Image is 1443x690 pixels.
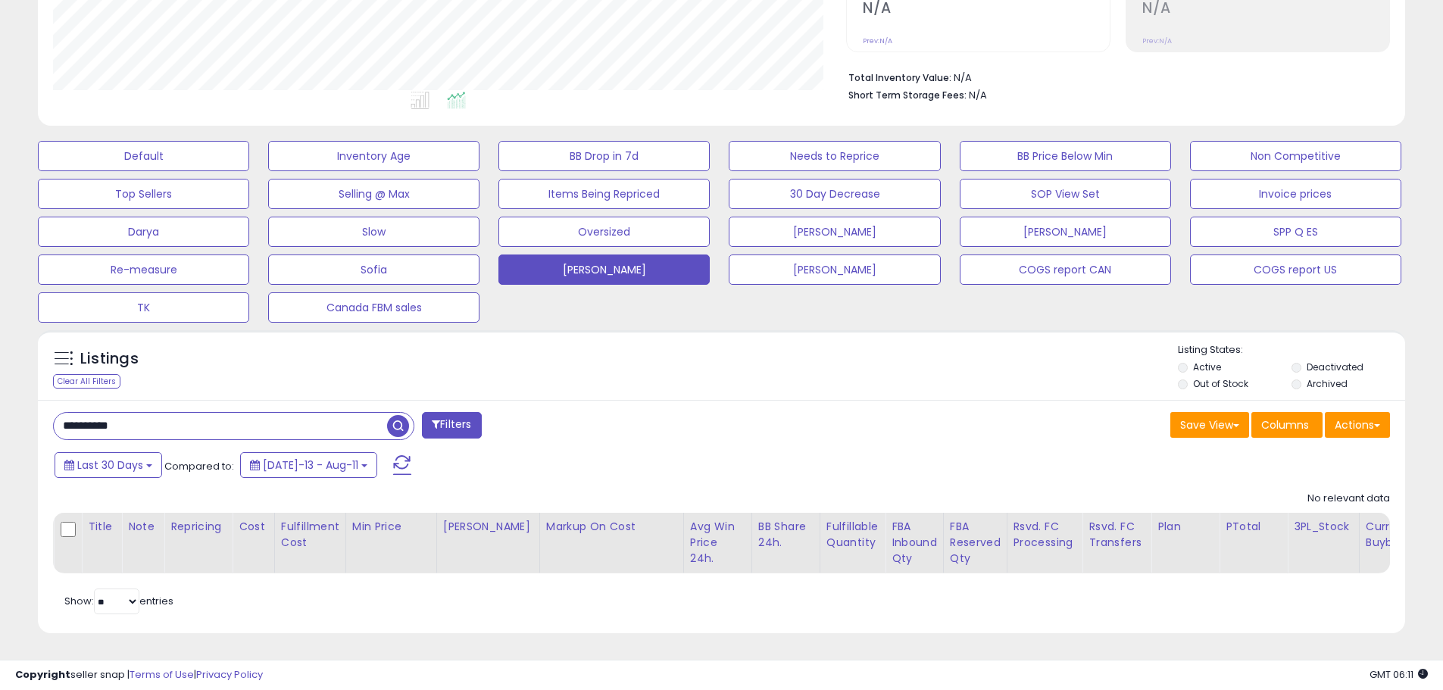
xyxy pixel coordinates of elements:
div: Avg Win Price 24h. [690,519,745,567]
label: Out of Stock [1193,377,1248,390]
button: [PERSON_NAME] [960,217,1171,247]
button: Save View [1170,412,1249,438]
th: The percentage added to the cost of goods (COGS) that forms the calculator for Min & Max prices. [539,513,683,573]
label: Archived [1307,377,1348,390]
div: FBA inbound Qty [892,519,937,567]
button: SOP View Set [960,179,1171,209]
button: TK [38,292,249,323]
button: Sofia [268,254,479,285]
div: Title [88,519,115,535]
span: Show: entries [64,594,173,608]
th: CSV column name: cust_attr_3_3PL_Stock [1288,513,1360,573]
button: Oversized [498,217,710,247]
span: Columns [1261,417,1309,432]
div: Markup on Cost [546,519,677,535]
b: Total Inventory Value: [848,71,951,84]
div: Rsvd. FC Processing [1014,519,1076,551]
h5: Listings [80,348,139,370]
li: N/A [848,67,1379,86]
b: Short Term Storage Fees: [848,89,967,101]
button: Non Competitive [1190,141,1401,171]
span: [DATE]-13 - Aug-11 [263,457,358,473]
div: seller snap | | [15,668,263,682]
div: Repricing [170,519,226,535]
label: Deactivated [1307,361,1363,373]
div: Plan [1157,519,1213,535]
button: Selling @ Max [268,179,479,209]
small: Prev: N/A [863,36,892,45]
button: Filters [422,412,481,439]
div: Clear All Filters [53,374,120,389]
button: BB Drop in 7d [498,141,710,171]
button: Darya [38,217,249,247]
button: Re-measure [38,254,249,285]
button: [PERSON_NAME] [729,254,940,285]
a: Terms of Use [130,667,194,682]
button: COGS report US [1190,254,1401,285]
div: Fulfillment Cost [281,519,339,551]
div: BB Share 24h. [758,519,814,551]
div: [PERSON_NAME] [443,519,533,535]
div: Cost [239,519,268,535]
span: Last 30 Days [77,457,143,473]
button: Needs to Reprice [729,141,940,171]
button: SPP Q ES [1190,217,1401,247]
div: Min Price [352,519,430,535]
button: [DATE]-13 - Aug-11 [240,452,377,478]
button: 30 Day Decrease [729,179,940,209]
a: Privacy Policy [196,667,263,682]
p: Listing States: [1178,343,1405,357]
button: Columns [1251,412,1323,438]
button: COGS report CAN [960,254,1171,285]
div: PTotal [1226,519,1281,535]
button: Default [38,141,249,171]
strong: Copyright [15,667,70,682]
div: Note [128,519,158,535]
span: 2025-09-11 06:11 GMT [1370,667,1428,682]
span: Compared to: [164,459,234,473]
div: Rsvd. FC Transfers [1088,519,1145,551]
label: Active [1193,361,1221,373]
button: Canada FBM sales [268,292,479,323]
div: No relevant data [1307,492,1390,506]
button: Items Being Repriced [498,179,710,209]
button: Actions [1325,412,1390,438]
small: Prev: N/A [1142,36,1172,45]
div: Fulfillable Quantity [826,519,879,551]
button: [PERSON_NAME] [729,217,940,247]
div: 3PL_Stock [1294,519,1353,535]
th: CSV column name: cust_attr_5_Plan [1151,513,1220,573]
span: N/A [969,88,987,102]
button: Last 30 Days [55,452,162,478]
button: Top Sellers [38,179,249,209]
th: CSV column name: cust_attr_1_PTotal [1220,513,1288,573]
button: [PERSON_NAME] [498,254,710,285]
div: FBA Reserved Qty [950,519,1001,567]
button: Invoice prices [1190,179,1401,209]
button: Inventory Age [268,141,479,171]
button: BB Price Below Min [960,141,1171,171]
button: Slow [268,217,479,247]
